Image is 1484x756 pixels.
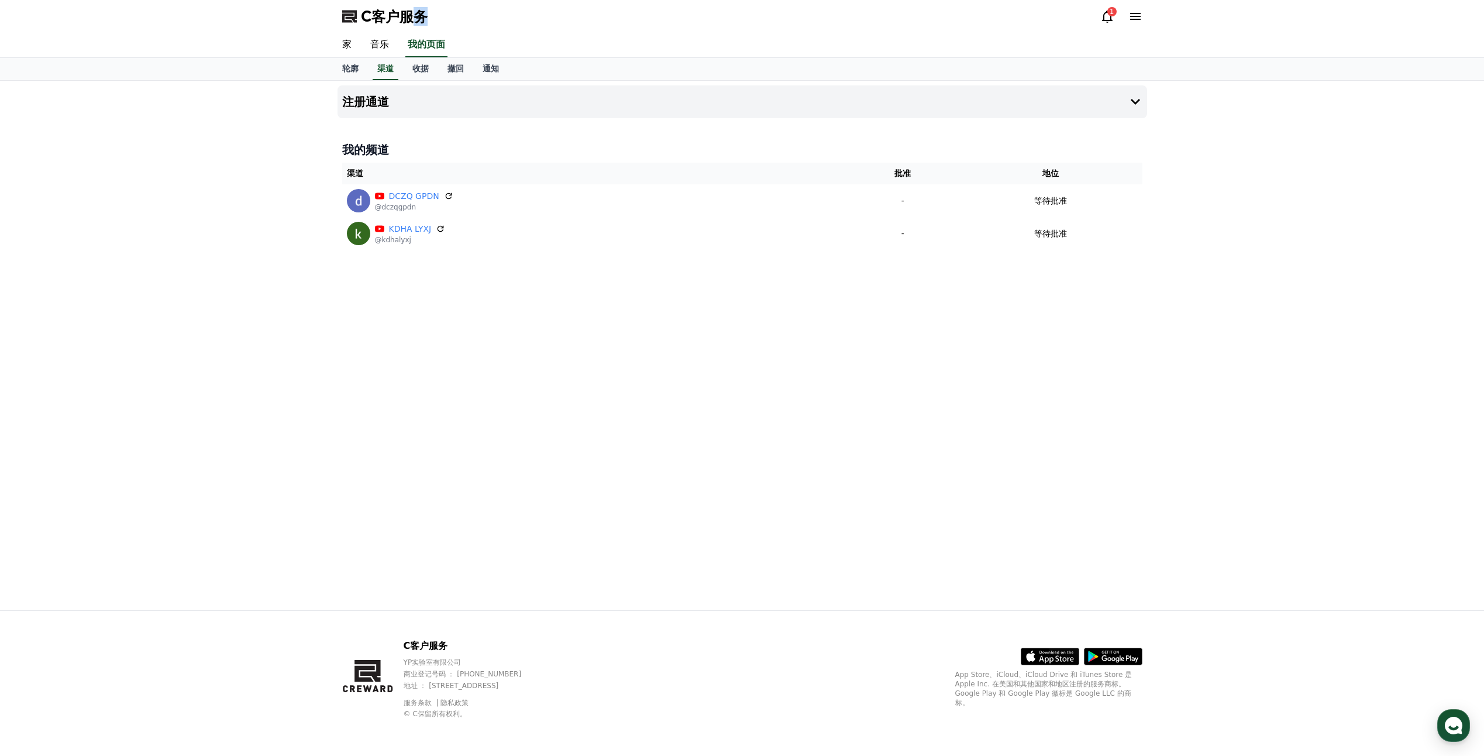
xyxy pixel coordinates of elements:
button: 注册通道 [338,85,1147,118]
p: 等待批准 [1034,195,1067,207]
a: 音乐 [361,33,398,57]
a: 隐私政策 [440,699,469,707]
font: 渠道 [377,64,394,73]
p: App Store、iCloud、iCloud Drive 和 iTunes Store 是 Apple Inc. 在美国和其他国家和地区注册的服务商标。Google Play 和 Google... [955,670,1142,707]
p: - [851,195,954,207]
div: 1 [1107,7,1117,16]
a: 撤回 [438,58,473,80]
h4: 注册通道 [342,95,389,108]
p: 地址 ： [STREET_ADDRESS] [404,681,544,690]
h4: 我的频道 [342,142,1142,158]
a: 轮廓 [333,58,368,80]
p: YP实验室有限公司 [404,658,544,667]
a: 通知 [473,58,508,80]
font: 撤回 [447,64,464,73]
p: @dczqgpdn [375,202,453,212]
span: Messages [97,389,132,398]
span: C客户服务 [361,7,428,26]
font: 轮廓 [342,64,359,73]
a: 1 [1100,9,1114,23]
a: DCZQ GPDN [389,190,439,202]
a: Settings [151,371,225,400]
p: - [851,228,954,240]
a: 渠道 [373,58,398,80]
p: © C保留所有权利。 [404,709,544,719]
a: Messages [77,371,151,400]
a: 我的页面 [405,33,447,57]
img: DCZQ GPDN [347,189,370,212]
font: 地位 [1042,169,1059,178]
a: 服务条款 [404,699,440,707]
a: C客户服务 [342,7,428,26]
span: Home [30,389,50,398]
font: 渠道 [347,169,363,178]
p: C客户服务 [404,639,544,653]
font: 批准 [894,169,911,178]
font: 收据 [412,64,429,73]
span: Settings [173,389,202,398]
a: 收据 [403,58,438,80]
p: 商业登记号码 ： [PHONE_NUMBER] [404,669,544,679]
a: Home [4,371,77,400]
p: @kdhalyxj [375,235,446,245]
font: 通知 [483,64,499,73]
a: 家 [333,33,361,57]
p: 等待批准 [1034,228,1067,240]
a: KDHA LYXJ [389,223,432,235]
img: KDHA LYXJ [347,222,370,245]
